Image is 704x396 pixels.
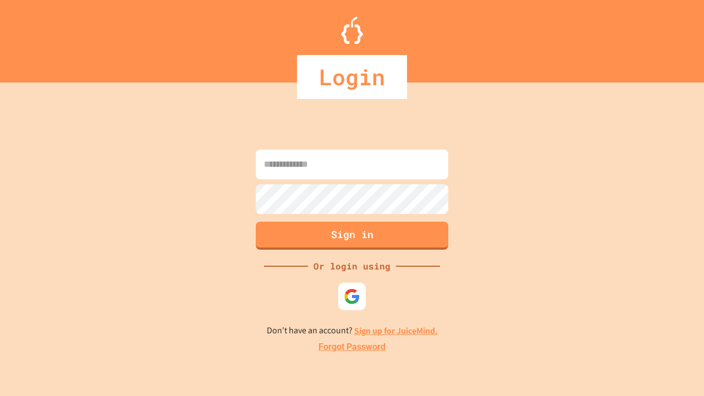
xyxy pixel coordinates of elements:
[297,55,407,99] div: Login
[267,324,438,338] p: Don't have an account?
[308,260,396,273] div: Or login using
[344,288,360,305] img: google-icon.svg
[318,340,386,354] a: Forgot Password
[354,325,438,337] a: Sign up for JuiceMind.
[256,222,448,250] button: Sign in
[341,16,363,44] img: Logo.svg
